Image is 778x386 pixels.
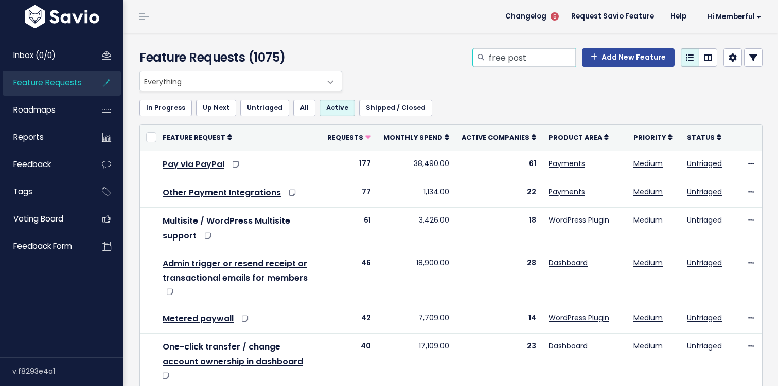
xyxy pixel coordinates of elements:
[320,100,355,116] a: Active
[3,180,85,204] a: Tags
[13,159,51,170] span: Feedback
[455,305,542,334] td: 14
[551,12,559,21] span: 5
[633,132,673,142] a: Priority
[139,48,337,67] h4: Feature Requests (1075)
[633,258,663,268] a: Medium
[139,71,342,91] span: Everything
[293,100,315,116] a: All
[383,133,443,142] span: Monthly spend
[687,187,722,197] a: Untriaged
[22,5,102,28] img: logo-white.9d6f32f41409.svg
[633,313,663,323] a: Medium
[455,250,542,305] td: 28
[327,133,363,142] span: Requests
[163,341,303,367] a: One-click transfer / change account ownership in dashboard
[3,207,85,231] a: Voting Board
[633,133,666,142] span: Priority
[3,125,85,149] a: Reports
[13,186,32,197] span: Tags
[3,153,85,176] a: Feedback
[139,100,763,116] ul: Filter feature requests
[695,9,770,25] a: Hi Memberful
[505,13,546,20] span: Changelog
[549,341,588,351] a: Dashboard
[12,358,123,384] div: v.f8293e4a1
[327,132,371,142] a: Requests
[377,250,455,305] td: 18,900.00
[163,158,224,170] a: Pay via PayPal
[13,213,63,224] span: Voting Board
[377,179,455,207] td: 1,134.00
[687,133,715,142] span: Status
[549,215,609,225] a: WordPress Plugin
[687,158,722,169] a: Untriaged
[321,305,377,334] td: 42
[549,258,588,268] a: Dashboard
[462,132,536,142] a: Active companies
[163,258,308,284] a: Admin trigger or resend receipt or transactional emails for members
[359,100,432,116] a: Shipped / Closed
[383,132,449,142] a: Monthly spend
[13,77,82,88] span: Feature Requests
[377,207,455,250] td: 3,426.00
[163,313,234,324] a: Metered paywall
[549,133,602,142] span: Product Area
[140,71,321,91] span: Everything
[3,98,85,122] a: Roadmaps
[321,250,377,305] td: 46
[687,313,722,323] a: Untriaged
[549,313,609,323] a: WordPress Plugin
[196,100,236,116] a: Up Next
[707,13,762,21] span: Hi Memberful
[549,187,585,197] a: Payments
[321,151,377,179] td: 177
[377,151,455,179] td: 38,490.00
[163,132,232,142] a: Feature Request
[321,179,377,207] td: 77
[633,158,663,169] a: Medium
[549,132,609,142] a: Product Area
[13,50,56,61] span: Inbox (0/0)
[455,179,542,207] td: 22
[321,207,377,250] td: 61
[687,215,722,225] a: Untriaged
[13,104,56,115] span: Roadmaps
[3,234,85,258] a: Feedback form
[687,132,721,142] a: Status
[13,132,44,142] span: Reports
[3,44,85,67] a: Inbox (0/0)
[488,48,576,67] input: Search features...
[582,48,675,67] a: Add New Feature
[240,100,289,116] a: Untriaged
[687,258,722,268] a: Untriaged
[139,100,192,116] a: In Progress
[13,241,72,251] span: Feedback form
[633,215,663,225] a: Medium
[163,215,290,242] a: Multisite / WordPress Multisite support
[455,151,542,179] td: 61
[163,133,225,142] span: Feature Request
[662,9,695,24] a: Help
[163,187,281,198] a: Other Payment Integrations
[455,207,542,250] td: 18
[633,187,663,197] a: Medium
[687,341,722,351] a: Untriaged
[633,341,663,351] a: Medium
[563,9,662,24] a: Request Savio Feature
[462,133,529,142] span: Active companies
[3,71,85,95] a: Feature Requests
[377,305,455,334] td: 7,709.00
[549,158,585,169] a: Payments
